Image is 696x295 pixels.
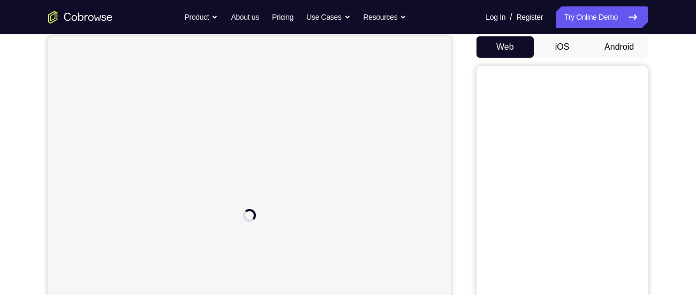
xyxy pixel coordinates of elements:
a: About us [231,6,259,28]
a: Pricing [272,6,293,28]
button: Product [185,6,218,28]
button: Web [476,36,534,58]
button: iOS [534,36,591,58]
button: Resources [364,6,407,28]
a: Register [517,6,543,28]
a: Go to the home page [48,11,112,24]
a: Try Online Demo [556,6,648,28]
button: Use Cases [306,6,350,28]
a: Log In [486,6,505,28]
button: Android [591,36,648,58]
span: / [510,11,512,24]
